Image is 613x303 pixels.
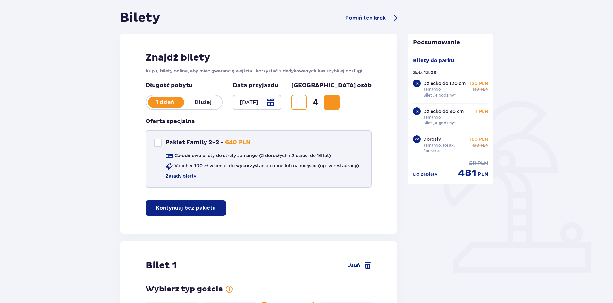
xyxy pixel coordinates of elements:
[165,139,224,147] p: Pakiet Family 2+2 -
[146,52,372,64] h2: Znajdź bilety
[146,82,223,89] p: Długość pobytu
[478,171,488,178] p: PLN
[423,80,466,87] p: Dziecko do 120 cm
[413,80,421,87] div: 1 x
[423,120,456,126] p: Bilet „4 godziny”
[470,136,488,142] p: 180 PLN
[458,167,476,179] p: 481
[423,136,441,142] p: Dorosły
[225,139,251,147] p: 640 PLN
[476,108,488,114] p: 1 PLN
[146,284,223,294] p: Wybierz typ gościa
[146,259,177,272] p: Bilet 1
[345,14,397,22] a: Pomiń ten krok
[146,68,372,74] p: Kupuj bilety online, aby mieć gwarancję wejścia i korzystać z dedykowanych kas szybkiej obsługi.
[146,99,184,106] p: 1 dzień
[291,95,307,110] button: Decrease
[423,142,467,154] p: Jamango, Relax, Saunaria
[347,262,360,269] span: Usuń
[413,57,454,64] p: Bilety do parku
[413,135,421,143] div: 2 x
[146,118,195,125] p: Oferta specjalna
[165,173,196,179] a: Zasady oferty
[347,262,372,269] a: Usuń
[184,99,222,106] p: Dłużej
[308,97,323,107] span: 4
[423,108,464,114] p: Dziecko do 90 cm
[423,92,456,98] p: Bilet „4 godziny”
[413,171,439,177] p: Do zapłaty :
[291,82,372,89] p: [GEOGRAPHIC_DATA] osób
[413,107,421,115] div: 1 x
[146,200,226,216] button: Kontynuuj bez pakietu
[156,205,216,212] p: Kontynuuj bez pakietu
[174,163,359,169] p: Voucher 100 zł w cenie: do wykorzystania online lub na miejscu (np. w restauracji)
[324,95,340,110] button: Increase
[423,154,456,160] p: Bilet „4 godziny”
[413,69,436,76] p: Sob. 13.09
[481,87,488,92] p: PLN
[469,160,476,167] p: 511
[120,10,160,26] h1: Bilety
[470,80,488,87] p: 120 PLN
[233,82,278,89] p: Data przyjazdu
[472,142,479,148] p: 190
[423,114,441,120] p: Jamango
[477,160,488,167] p: PLN
[423,87,441,92] p: Jamango
[481,142,488,148] p: PLN
[473,87,479,92] p: 130
[408,39,494,46] p: Podsumowanie
[174,152,331,159] p: Całodniowe bilety do strefy Jamango (2 dorosłych i 2 dzieci do 16 lat)
[345,14,386,21] span: Pomiń ten krok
